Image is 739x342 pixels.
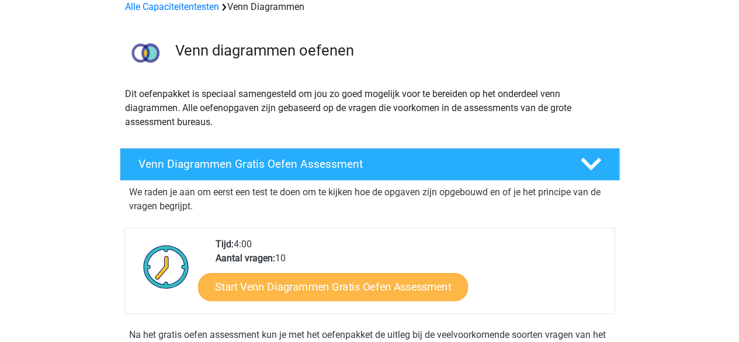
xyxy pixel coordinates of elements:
[120,28,170,78] img: venn diagrammen
[216,239,234,250] b: Tijd:
[198,273,468,301] a: Start Venn Diagrammen Gratis Oefen Assessment
[175,42,610,60] h3: Venn diagrammen oefenen
[115,148,624,181] a: Venn Diagrammen Gratis Oefen Assessment
[125,1,219,12] a: Alle Capaciteitentesten
[137,237,196,296] img: Klok
[216,253,275,264] b: Aantal vragen:
[125,87,615,129] p: Dit oefenpakket is speciaal samengesteld om jou zo goed mogelijk voor te bereiden op het onderdee...
[138,157,561,171] h4: Venn Diagrammen Gratis Oefen Assessment
[207,237,614,313] div: 4:00 10
[129,185,610,213] p: We raden je aan om eerst een test te doen om te kijken hoe de opgaven zijn opgebouwd en of je het...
